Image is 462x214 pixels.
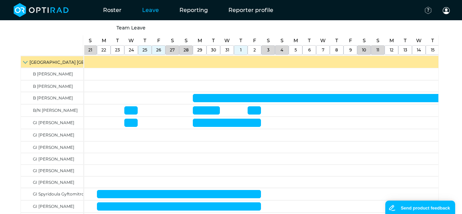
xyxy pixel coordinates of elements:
a: Team Leave [116,25,146,31]
span: 1 [240,47,241,52]
span: GI [PERSON_NAME] [33,168,74,173]
a: January 7, 2026 [320,46,326,55]
a: January 10, 2026 [361,36,367,46]
a: January 12, 2026 [388,36,396,46]
a: December 26, 2025 [155,36,162,46]
a: December 25, 2025 [141,46,149,55]
span: 26 [156,47,161,52]
span: GI [PERSON_NAME] [33,132,74,138]
span: GI [PERSON_NAME] [33,120,74,125]
a: January 9, 2026 [348,46,353,55]
a: January 2, 2026 [251,36,258,46]
span: GI Spyridoula Gyftomitrou [33,191,87,197]
a: January 6, 2026 [306,36,312,46]
a: January 1, 2026 [238,46,243,55]
a: January 13, 2026 [402,46,409,55]
span: GI [PERSON_NAME] [33,180,74,185]
a: January 11, 2026 [375,36,381,46]
a: December 22, 2025 [100,46,108,55]
a: January 2, 2026 [252,46,258,55]
a: December 23, 2025 [113,46,122,55]
a: December 24, 2025 [127,36,136,46]
a: January 8, 2026 [334,36,340,46]
a: January 14, 2026 [415,46,423,55]
a: December 30, 2025 [209,46,218,55]
a: January 11, 2026 [375,46,381,55]
a: January 13, 2026 [402,36,408,46]
span: 25 [142,47,147,52]
a: January 15, 2026 [429,46,436,55]
a: December 26, 2025 [154,46,163,55]
a: December 28, 2025 [182,46,190,55]
a: December 22, 2025 [100,36,108,46]
a: January 10, 2026 [360,46,368,55]
a: December 25, 2025 [142,36,148,46]
a: January 7, 2026 [319,36,327,46]
img: brand-opti-rad-logos-blue-and-white-d2f68631ba2948856bd03f2d395fb146ddc8fb01b4b6e9315ea85fa773367... [14,3,69,17]
span: GI [PERSON_NAME] [33,145,74,150]
span: B [PERSON_NAME] [33,95,73,100]
a: January 6, 2026 [307,46,312,55]
a: January 5, 2026 [292,36,300,46]
a: January 3, 2026 [265,36,272,46]
span: B [PERSON_NAME] [33,71,73,76]
a: December 29, 2025 [196,46,204,55]
a: January 4, 2026 [279,46,285,55]
a: December 27, 2025 [168,46,176,55]
a: December 31, 2025 [223,36,232,46]
a: December 21, 2025 [87,46,94,55]
a: December 29, 2025 [196,36,204,46]
a: December 31, 2025 [224,46,231,55]
a: December 21, 2025 [87,36,93,46]
a: January 1, 2026 [238,36,244,46]
a: January 8, 2026 [334,46,340,55]
span: B/N [PERSON_NAME] [33,108,78,113]
a: January 3, 2026 [265,46,271,55]
a: December 24, 2025 [127,46,136,55]
a: January 9, 2026 [347,36,354,46]
span: B [PERSON_NAME] [33,84,73,89]
a: January 4, 2026 [279,36,285,46]
a: December 23, 2025 [114,36,121,46]
a: January 12, 2026 [388,46,395,55]
a: January 14, 2026 [414,36,423,46]
a: December 30, 2025 [210,36,216,46]
span: [GEOGRAPHIC_DATA] [GEOGRAPHIC_DATA] [29,60,123,65]
a: December 28, 2025 [183,36,189,46]
a: January 5, 2026 [293,46,299,55]
a: January 15, 2026 [429,36,436,46]
span: GI [PERSON_NAME] [33,204,74,209]
a: December 27, 2025 [169,36,176,46]
span: GI [PERSON_NAME] [33,156,74,162]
